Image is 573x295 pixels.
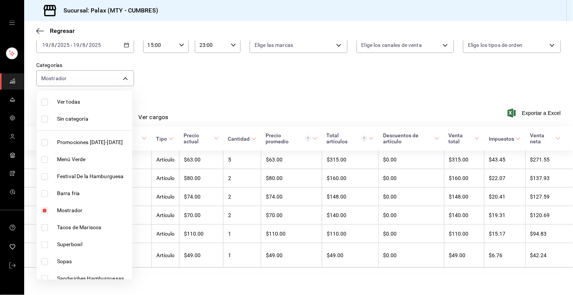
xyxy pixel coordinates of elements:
[57,206,129,214] span: Mostrador
[57,172,129,180] span: Festival De la Hamburguesa
[57,275,129,283] span: Sandwiches Hamburguesas
[57,189,129,197] span: Barra fria
[57,224,129,231] span: Tacos de Mariscos
[57,115,129,123] span: Sin categoría
[57,98,129,106] span: Ver todas
[57,155,129,163] span: Menú Verde
[57,258,129,265] span: Sopas
[57,138,129,146] span: Promociones [DATE]-[DATE]
[57,241,129,248] span: Superbowl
